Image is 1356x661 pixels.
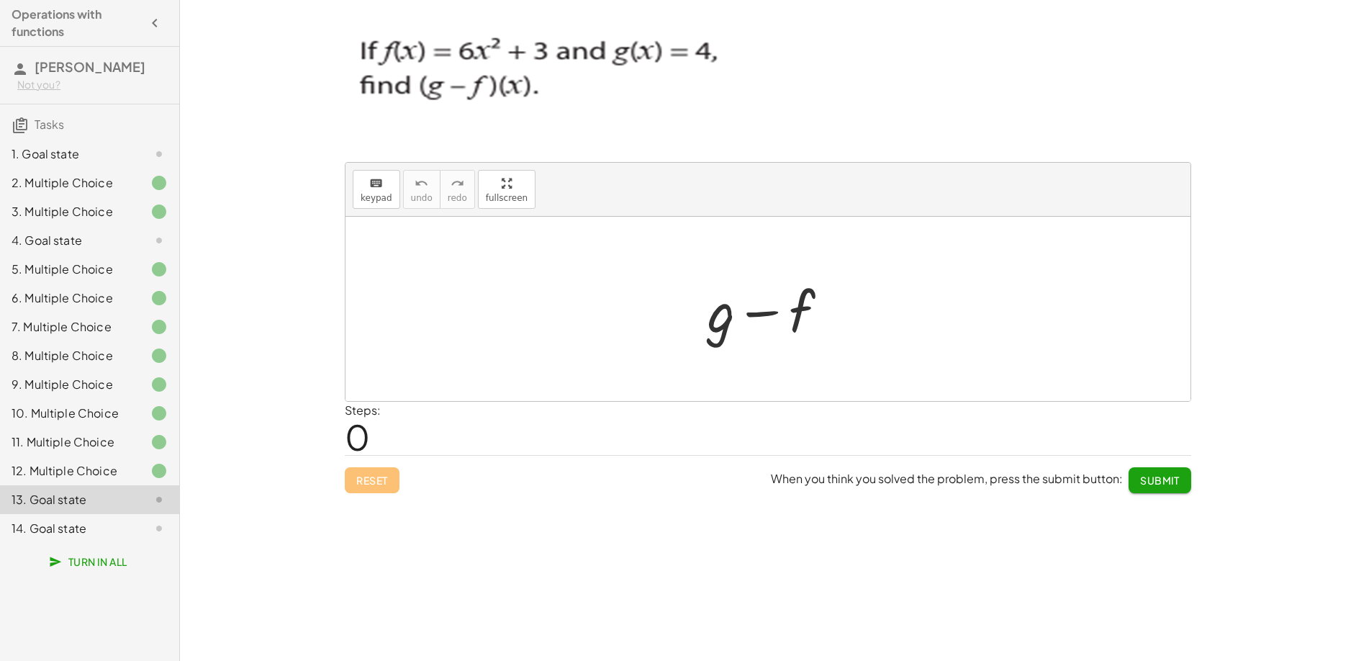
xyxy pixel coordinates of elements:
div: 3. Multiple Choice [12,203,127,220]
span: redo [448,193,467,203]
div: 6. Multiple Choice [12,289,127,307]
div: 2. Multiple Choice [12,174,127,192]
i: Task not started. [150,145,168,163]
button: fullscreen [478,170,535,209]
i: Task finished. [150,174,168,192]
button: redoredo [440,170,475,209]
span: Tasks [35,117,64,132]
i: keyboard [369,175,383,192]
div: 13. Goal state [12,491,127,508]
button: undoundo [403,170,440,209]
div: Not you? [17,78,168,92]
i: redo [451,175,464,192]
span: keypad [361,193,392,203]
i: Task finished. [150,433,168,451]
span: Submit [1140,474,1180,487]
div: 5. Multiple Choice [12,261,127,278]
i: Task not started. [150,491,168,508]
div: 11. Multiple Choice [12,433,127,451]
span: fullscreen [486,193,528,203]
img: 9d8ee24703dd73f5376a01cca03a3d67569405514e4a33a0bd01a72a6e7a7637.png [345,27,728,146]
i: Task not started. [150,520,168,537]
button: keyboardkeypad [353,170,400,209]
i: Task finished. [150,203,168,220]
div: 9. Multiple Choice [12,376,127,393]
h4: Operations with functions [12,6,142,40]
span: 0 [345,415,370,459]
div: 12. Multiple Choice [12,462,127,480]
i: Task finished. [150,318,168,336]
span: When you think you solved the problem, press the submit button: [771,471,1123,486]
span: undo [411,193,433,203]
i: Task finished. [150,462,168,480]
span: Turn In All [52,555,127,568]
i: Task finished. [150,405,168,422]
i: Task finished. [150,261,168,278]
i: Task not started. [150,232,168,249]
div: 4. Goal state [12,232,127,249]
i: Task finished. [150,376,168,393]
i: undo [415,175,428,192]
div: 14. Goal state [12,520,127,537]
i: Task finished. [150,289,168,307]
div: 8. Multiple Choice [12,347,127,364]
i: Task finished. [150,347,168,364]
div: 7. Multiple Choice [12,318,127,336]
button: Submit [1129,467,1191,493]
label: Steps: [345,403,381,418]
button: Turn In All [40,549,139,575]
div: 1. Goal state [12,145,127,163]
div: 10. Multiple Choice [12,405,127,422]
span: [PERSON_NAME] [35,58,145,75]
